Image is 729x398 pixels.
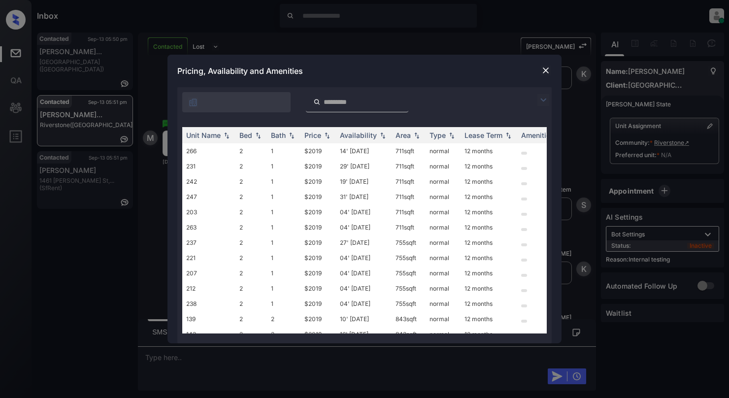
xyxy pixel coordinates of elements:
td: 212 [182,281,235,296]
td: 27' [DATE] [336,235,392,250]
td: 843 sqft [392,327,426,342]
td: 04' [DATE] [336,265,392,281]
td: normal [426,159,461,174]
div: Price [304,131,321,139]
td: 19' [DATE] [336,174,392,189]
img: sorting [287,132,297,139]
img: icon-zuma [313,98,321,106]
img: icon-zuma [188,98,198,107]
div: Lease Term [464,131,502,139]
td: 31' [DATE] [336,189,392,204]
td: $2019 [300,143,336,159]
td: 1 [267,174,300,189]
img: sorting [378,132,388,139]
td: 221 [182,250,235,265]
td: 711 sqft [392,189,426,204]
td: normal [426,311,461,327]
td: 139 [182,311,235,327]
td: 238 [182,296,235,311]
td: 1 [267,143,300,159]
td: 2 [235,220,267,235]
td: 1 [267,235,300,250]
td: normal [426,327,461,342]
td: 203 [182,204,235,220]
td: 2 [235,250,267,265]
td: 1 [267,250,300,265]
img: sorting [253,132,263,139]
td: 12 months [461,174,517,189]
div: Availability [340,131,377,139]
img: sorting [447,132,457,139]
td: 12 months [461,159,517,174]
td: $2019 [300,327,336,342]
td: 12 months [461,281,517,296]
td: 2 [235,311,267,327]
td: 2 [235,235,267,250]
td: 04' [DATE] [336,250,392,265]
td: 2 [235,204,267,220]
td: 04' [DATE] [336,296,392,311]
td: 711 sqft [392,159,426,174]
td: 2 [235,281,267,296]
td: 755 sqft [392,281,426,296]
td: 2 [235,174,267,189]
td: 2 [235,296,267,311]
td: normal [426,189,461,204]
img: sorting [503,132,513,139]
td: normal [426,296,461,311]
td: 1 [267,204,300,220]
img: close [541,66,551,75]
img: sorting [222,132,232,139]
td: 1 [267,189,300,204]
td: 143 [182,327,235,342]
td: $2019 [300,174,336,189]
td: 1 [267,159,300,174]
img: sorting [412,132,422,139]
td: 755 sqft [392,235,426,250]
td: normal [426,235,461,250]
td: 711 sqft [392,220,426,235]
td: normal [426,143,461,159]
td: 1 [267,296,300,311]
td: $2019 [300,281,336,296]
td: $2019 [300,265,336,281]
td: 04' [DATE] [336,281,392,296]
td: 1 [267,281,300,296]
td: $2019 [300,204,336,220]
td: 16' [DATE] [336,327,392,342]
td: $2019 [300,189,336,204]
td: 12 months [461,327,517,342]
td: 843 sqft [392,311,426,327]
td: 1 [267,265,300,281]
td: 2 [235,189,267,204]
td: 237 [182,235,235,250]
td: $2019 [300,296,336,311]
td: 231 [182,159,235,174]
td: 711 sqft [392,204,426,220]
td: $2019 [300,311,336,327]
td: normal [426,265,461,281]
div: Type [430,131,446,139]
td: 711 sqft [392,143,426,159]
td: 12 months [461,250,517,265]
td: 2 [235,327,267,342]
td: 12 months [461,265,517,281]
td: 266 [182,143,235,159]
td: 29' [DATE] [336,159,392,174]
td: 2 [235,159,267,174]
td: 12 months [461,311,517,327]
div: Unit Name [186,131,221,139]
td: normal [426,281,461,296]
td: $2019 [300,235,336,250]
div: Bath [271,131,286,139]
td: 12 months [461,204,517,220]
td: $2019 [300,159,336,174]
div: Amenities [521,131,554,139]
div: Bed [239,131,252,139]
td: 711 sqft [392,174,426,189]
td: 2 [235,265,267,281]
td: 755 sqft [392,296,426,311]
td: 12 months [461,296,517,311]
img: sorting [322,132,332,139]
td: 755 sqft [392,250,426,265]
